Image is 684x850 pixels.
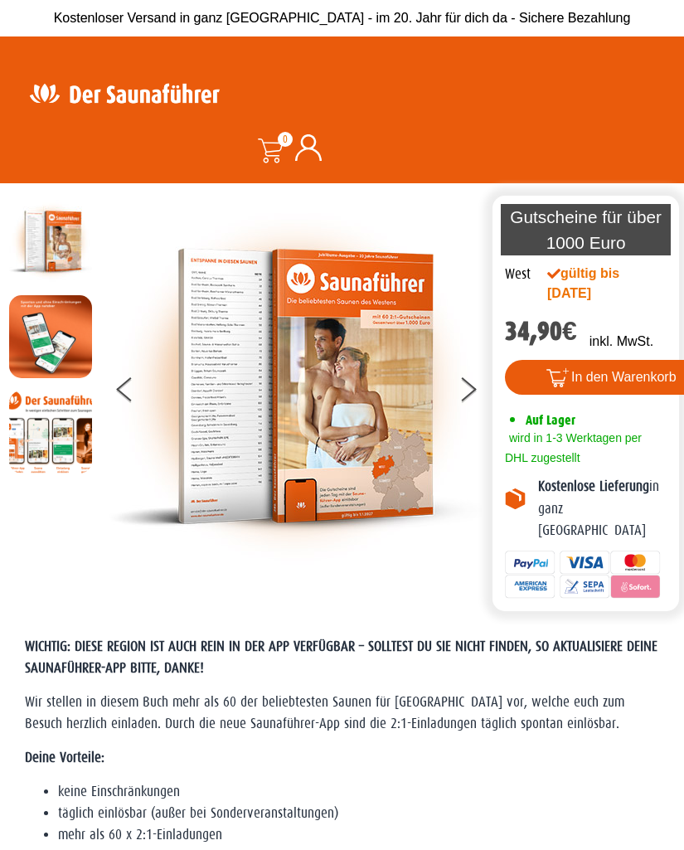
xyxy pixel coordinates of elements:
[547,264,644,304] div: gültig bis [DATE]
[54,11,631,25] span: Kostenloser Versand in ganz [GEOGRAPHIC_DATA] - im 20. Jahr für dich da - Sichere Bezahlung
[526,412,575,428] span: Auf Lager
[25,750,104,765] strong: Deine Vorteile:
[505,431,642,464] span: wird in 1-3 Werktagen per DHL zugestellt
[9,200,92,283] img: der-saunafuehrer-2025-west
[562,316,577,347] span: €
[9,295,92,378] img: MOCKUP-iPhone_regional
[505,316,577,347] bdi: 34,90
[109,200,482,573] img: der-saunafuehrer-2025-west
[501,204,671,255] p: Gutscheine für über 1000 Euro
[25,694,624,731] span: Wir stellen in diesem Buch mehr als 60 der beliebtesten Saunen für [GEOGRAPHIC_DATA] vor, welche ...
[538,476,667,542] p: in ganz [GEOGRAPHIC_DATA]
[58,781,659,803] li: keine Einschränkungen
[58,803,659,824] li: täglich einlösbar (außer bei Sonderveranstaltungen)
[25,639,657,676] span: WICHTIG: DIESE REGION IST AUCH REIN IN DER APP VERFÜGBAR – SOLLTEST DU SIE NICHT FINDEN, SO AKTUA...
[9,391,92,474] img: Anleitung7tn
[538,478,649,494] b: Kostenlose Lieferung
[278,132,293,147] span: 0
[505,264,531,285] div: West
[589,332,653,352] p: inkl. MwSt.
[58,824,659,846] li: mehr als 60 x 2:1-Einladungen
